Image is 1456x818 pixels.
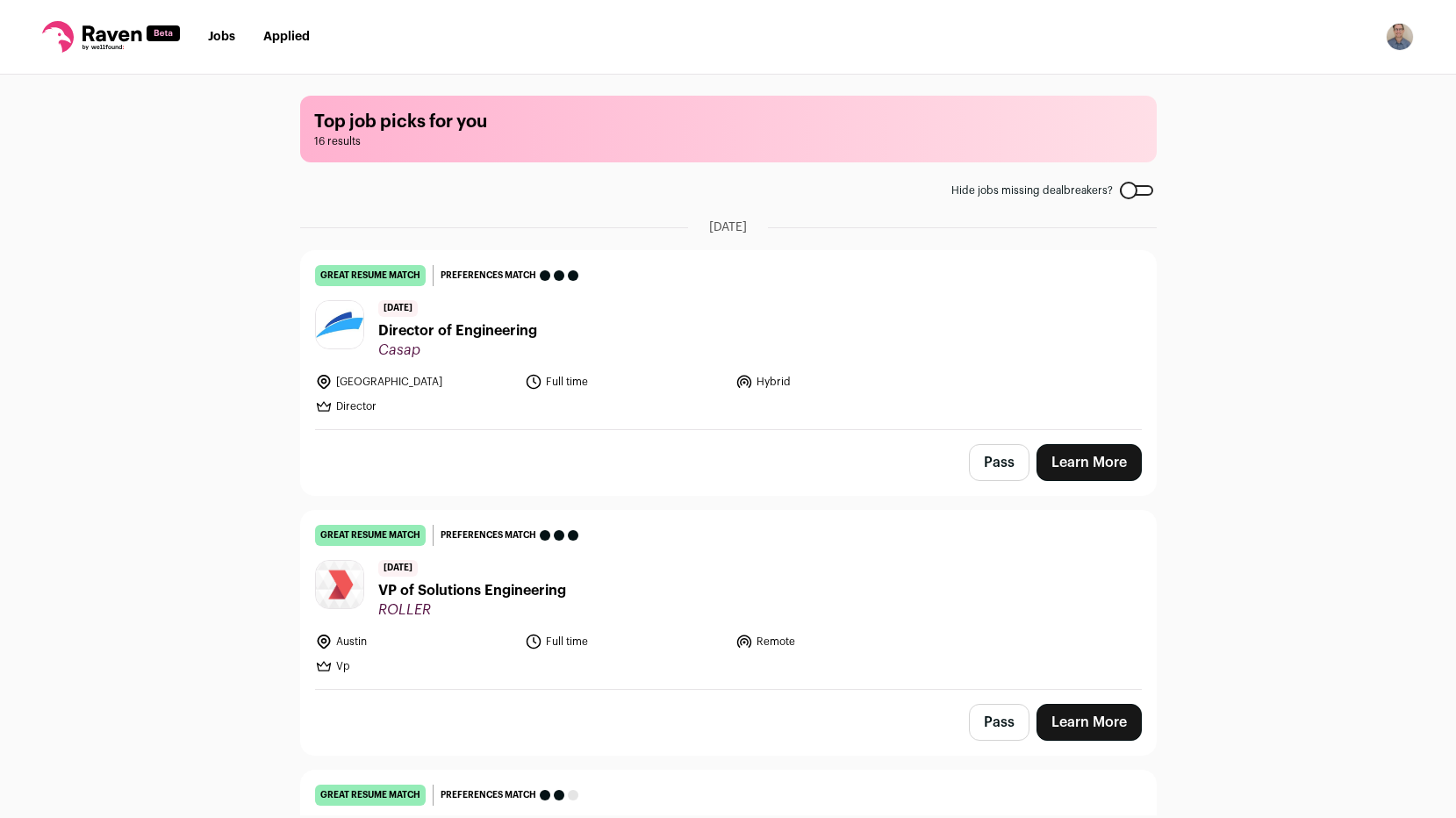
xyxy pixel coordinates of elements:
span: Preferences match [441,786,536,804]
span: Casap [378,341,537,359]
span: [DATE] [378,560,418,577]
li: Austin [315,633,515,650]
span: Preferences match [441,267,536,284]
span: [DATE] [378,300,418,317]
button: Pass [969,444,1029,481]
button: Pass [969,704,1029,741]
a: Jobs [208,31,235,43]
button: Open dropdown [1386,23,1414,51]
span: [DATE] [709,219,747,236]
span: ROLLER [378,601,566,619]
li: Vp [315,657,515,675]
h1: Top job picks for you [314,110,1143,134]
span: VP of Solutions Engineering [378,580,566,601]
span: 16 results [314,134,1143,148]
li: [GEOGRAPHIC_DATA] [315,373,515,391]
a: Learn More [1036,704,1142,741]
li: Director [315,398,515,415]
span: Director of Engineering [378,320,537,341]
span: Hide jobs missing dealbreakers? [951,183,1113,197]
div: great resume match [315,525,426,546]
a: great resume match Preferences match [DATE] Director of Engineering Casap [GEOGRAPHIC_DATA] Full ... [301,251,1156,429]
img: 6560f2e0a72784caf9de25037b9202363b4e54c11b2f887909ae4f9251e4edb5.jpg [316,561,363,608]
div: great resume match [315,785,426,806]
a: Learn More [1036,444,1142,481]
a: great resume match Preferences match [DATE] VP of Solutions Engineering ROLLER Austin Full time R... [301,511,1156,689]
li: Full time [525,373,725,391]
li: Remote [735,633,936,650]
span: Preferences match [441,527,536,544]
li: Hybrid [735,373,936,391]
img: 4977081-medium_jpg [1386,23,1414,51]
img: c8d30d4f2e832f5397703e63bab30a6b48c42647ebbc59ea3771a5f6e0786c38.jpg [316,301,363,348]
div: great resume match [315,265,426,286]
a: Applied [263,31,310,43]
li: Full time [525,633,725,650]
